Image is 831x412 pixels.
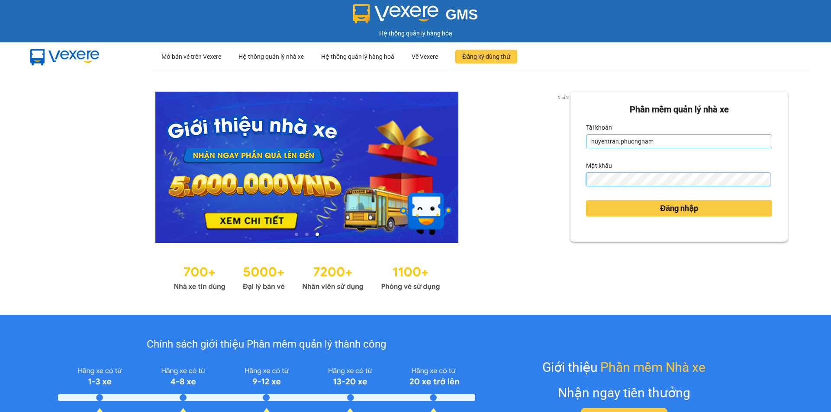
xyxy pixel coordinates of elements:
[321,43,394,70] div: Hệ thống quản lý hàng hoá
[555,92,570,103] p: 3 of 3
[600,357,705,377] span: Phần mềm Nhà xe
[161,43,221,70] div: Mở bán vé trên Vexere
[174,260,440,293] img: Statistics.png
[445,6,478,22] span: GMS
[295,233,298,236] li: slide item 1
[353,13,478,20] a: GMS
[586,134,772,148] input: Tài khoản
[558,92,570,243] button: next slide / item
[586,172,770,186] input: Mật khẩu
[22,42,108,71] img: mbUUG5Q.png
[586,103,772,116] div: Phần mềm quản lý nhà xe
[455,50,517,64] button: Đăng ký dùng thử
[412,43,438,70] div: Về Vexere
[58,336,475,353] div: Chính sách giới thiệu Phần mềm quản lý thành công
[305,233,309,236] li: slide item 2
[542,357,705,377] div: Giới thiệu
[462,52,510,61] span: Đăng ký dùng thử
[586,200,772,217] button: Đăng nhập
[238,43,304,70] div: Hệ thống quản lý nhà xe
[2,29,829,38] div: Hệ thống quản lý hàng hóa
[558,383,690,403] div: Nhận ngay tiền thưởng
[43,92,55,243] button: previous slide / item
[353,4,439,23] img: logo 2
[316,233,319,236] li: slide item 3
[586,159,612,172] label: Mật khẩu
[660,202,698,214] span: Đăng nhập
[586,121,612,134] label: Tài khoản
